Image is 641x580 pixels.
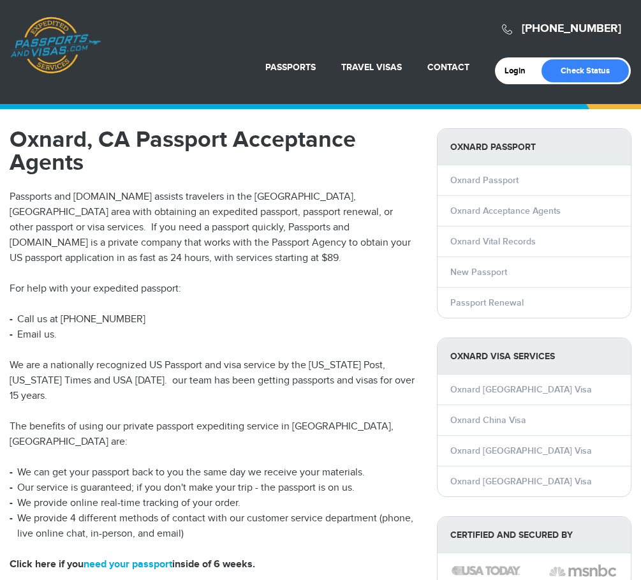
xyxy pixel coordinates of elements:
p: For help with your expedited passport: [10,281,418,297]
strong: Click here if you inside of 6 weeks. [10,558,255,570]
a: [PHONE_NUMBER] [522,22,621,36]
a: Travel Visas [341,62,402,73]
img: image description [452,566,520,576]
li: We provide 4 different methods of contact with our customer service department (phone, live onlin... [10,511,418,542]
strong: Certified and Secured by [438,517,631,553]
p: The benefits of using our private passport expediting service in [GEOGRAPHIC_DATA], [GEOGRAPHIC_D... [10,419,418,450]
p: Passports and [DOMAIN_NAME] assists travelers in the [GEOGRAPHIC_DATA], [GEOGRAPHIC_DATA] area wi... [10,190,418,266]
a: Oxnard [GEOGRAPHIC_DATA] Visa [450,445,592,456]
a: Oxnard [GEOGRAPHIC_DATA] Visa [450,476,592,487]
li: We provide online real-time tracking of your order. [10,496,418,511]
a: Passports [265,62,316,73]
li: Call us at [PHONE_NUMBER] [10,312,418,327]
a: need your passport [84,558,172,570]
p: We are a nationally recognized US Passport and visa service by the [US_STATE] Post, [US_STATE] Ti... [10,358,418,404]
li: Our service is guaranteed; if you don't make your trip - the passport is on us. [10,480,418,496]
a: Passports & [DOMAIN_NAME] [10,17,101,74]
a: Check Status [542,59,629,82]
strong: Oxnard Visa Services [438,338,631,375]
a: Contact [427,62,469,73]
li: Email us. [10,327,418,343]
a: Oxnard [GEOGRAPHIC_DATA] Visa [450,384,592,395]
a: Oxnard Acceptance Agents [450,205,561,216]
a: New Passport [450,267,507,278]
a: Passport Renewal [450,297,524,308]
a: Oxnard China Visa [450,415,526,426]
a: Oxnard Passport [450,175,519,186]
h1: Oxnard, CA Passport Acceptance Agents [10,128,418,174]
a: Oxnard Vital Records [450,236,536,247]
img: image description [549,563,616,578]
strong: Oxnard Passport [438,129,631,165]
a: Login [505,66,534,76]
li: We can get your passport back to you the same day we receive your materials. [10,465,418,480]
